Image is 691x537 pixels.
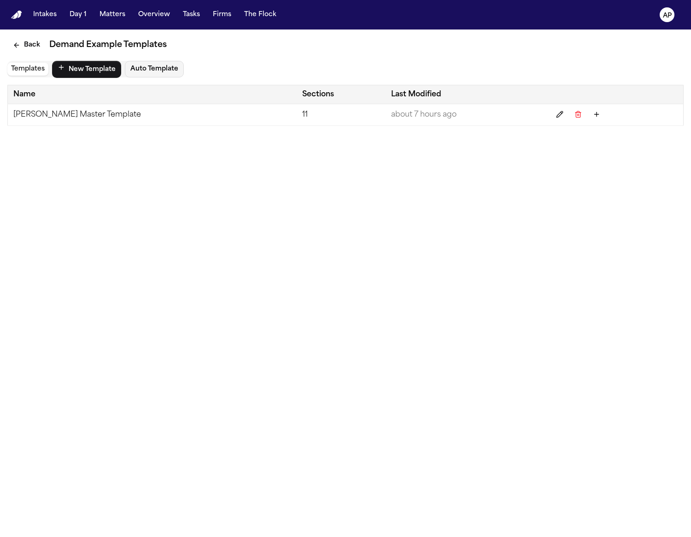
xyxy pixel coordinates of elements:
[11,11,22,19] a: Home
[386,85,545,104] th: Last Modified
[125,61,184,77] button: Auto Template
[386,104,545,126] td: about 7 hours ago
[8,85,297,104] th: Name
[297,104,386,126] td: 11
[587,108,606,121] button: Duplicate
[545,85,684,104] th: actions
[550,108,569,121] button: Edit
[240,6,280,23] button: The Flock
[96,6,129,23] button: Matters
[7,63,48,76] button: Templates
[569,108,587,121] button: Delete
[52,61,121,78] button: New Template
[29,6,60,23] button: Intakes
[66,6,90,23] button: Day 1
[135,6,174,23] button: Overview
[7,37,46,53] button: Back
[8,104,297,126] td: [PERSON_NAME] Master Template
[49,39,167,52] h2: Demand Example Templates
[209,6,235,23] button: Firms
[297,85,386,104] th: Sections
[179,6,204,23] button: Tasks
[11,11,22,19] img: Finch Logo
